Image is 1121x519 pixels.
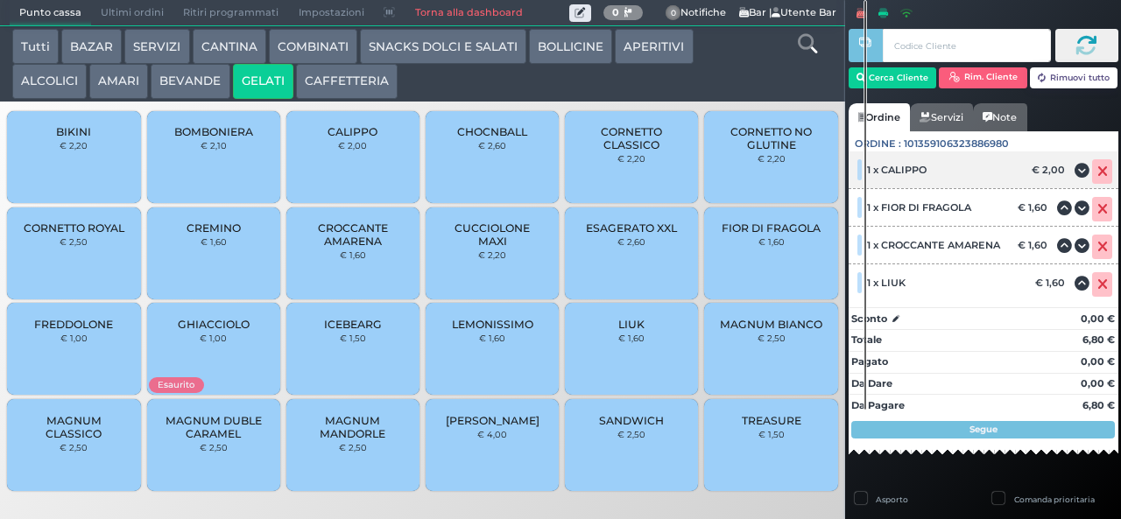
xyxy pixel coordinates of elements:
span: BIKINI [56,125,91,138]
small: € 2,50 [60,442,88,452]
a: Ordine [849,103,910,131]
span: MAGNUM BIANCO [720,318,822,331]
strong: 6,80 € [1082,399,1115,411]
span: Ultimi ordini [91,1,173,25]
small: € 1,50 [758,429,785,439]
span: BOMBONIERA [174,125,253,138]
small: € 2,20 [617,153,645,164]
label: Comanda prioritaria [1014,494,1095,505]
span: Punto cassa [10,1,91,25]
span: 1 x LIUK [867,277,906,289]
a: Note [973,103,1026,131]
button: SNACKS DOLCI E SALATI [360,29,526,64]
span: CREMINO [187,221,241,235]
span: GHIACCIOLO [178,318,250,331]
small: € 2,50 [758,333,786,343]
button: SERVIZI [124,29,189,64]
span: ESAGERATO XXL [586,221,677,235]
button: BEVANDE [151,64,229,99]
button: AMARI [89,64,148,99]
strong: 0,00 € [1081,312,1115,325]
button: BOLLICINE [529,29,612,64]
button: Rim. Cliente [939,67,1027,88]
small: € 1,50 [340,333,366,343]
strong: Sconto [851,312,887,326]
small: € 2,50 [617,429,645,439]
span: LIUK [618,318,645,331]
small: € 2,50 [200,442,228,452]
span: Impostazioni [289,1,374,25]
label: Asporto [876,494,908,505]
strong: 0,00 € [1081,355,1115,368]
a: Servizi [910,103,973,131]
button: CAFFETTERIA [296,64,398,99]
button: Cerca Cliente [849,67,937,88]
strong: Da Dare [851,377,892,389]
strong: Totale [851,333,882,346]
button: CANTINA [193,29,266,64]
span: LEMONISSIMO [452,318,533,331]
span: CORNETTO CLASSICO [580,125,684,151]
span: MAGNUM MANDORLE [301,414,405,440]
strong: Pagato [851,355,888,368]
strong: Segue [969,424,998,435]
div: € 1,60 [1015,201,1056,214]
span: Esaurito [149,377,203,392]
button: Tutti [12,29,59,64]
span: Ritiri programmati [173,1,288,25]
div: € 1,60 [1033,277,1074,289]
span: SANDWICH [599,414,664,427]
span: [PERSON_NAME] [446,414,539,427]
button: Rimuovi tutto [1030,67,1118,88]
span: FREDDOLONE [34,318,113,331]
small: € 2,50 [339,442,367,452]
small: € 1,00 [200,333,227,343]
span: CALIPPO [328,125,377,138]
small: € 1,60 [758,236,785,247]
span: 101359106323886980 [904,137,1009,151]
span: MAGNUM DUBLE CARAMEL [161,414,265,440]
span: CHOCNBALL [457,125,527,138]
span: CROCCANTE AMARENA [301,221,405,248]
small: € 4,00 [477,429,507,439]
div: € 2,00 [1029,164,1074,176]
span: CUCCIOLONE MAXI [441,221,545,248]
small: € 1,60 [201,236,227,247]
small: € 1,60 [340,249,366,260]
button: COMBINATI [269,29,357,64]
span: CORNETTO NO GLUTINE [719,125,823,151]
span: MAGNUM CLASSICO [22,414,126,440]
small: € 2,20 [758,153,786,164]
input: Codice Cliente [883,29,1050,62]
small: € 2,60 [478,140,506,151]
span: CORNETTO ROYAL [24,221,124,235]
button: ALCOLICI [12,64,87,99]
small: € 2,50 [60,236,88,247]
span: 0 [666,5,681,21]
small: € 2,20 [478,249,506,260]
small: € 1,60 [618,333,645,343]
small: € 2,60 [617,236,645,247]
small: € 2,20 [60,140,88,151]
small: € 1,00 [60,333,88,343]
strong: 0,00 € [1081,377,1115,389]
div: € 1,60 [1015,239,1056,251]
strong: 6,80 € [1082,333,1115,346]
button: GELATI [233,64,293,99]
span: ICEBEARG [324,318,382,331]
small: € 2,10 [201,140,227,151]
span: Ordine : [855,137,901,151]
small: € 1,60 [479,333,505,343]
span: 1 x CROCCANTE AMARENA [867,239,1000,251]
span: TREASURE [742,414,801,427]
strong: Da Pagare [851,399,905,411]
span: 1 x FIOR DI FRAGOLA [867,201,971,214]
button: BAZAR [61,29,122,64]
b: 0 [612,6,619,18]
button: APERITIVI [615,29,693,64]
small: € 2,00 [338,140,367,151]
span: FIOR DI FRAGOLA [722,221,821,235]
span: 1 x CALIPPO [867,164,927,176]
a: Torna alla dashboard [405,1,532,25]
